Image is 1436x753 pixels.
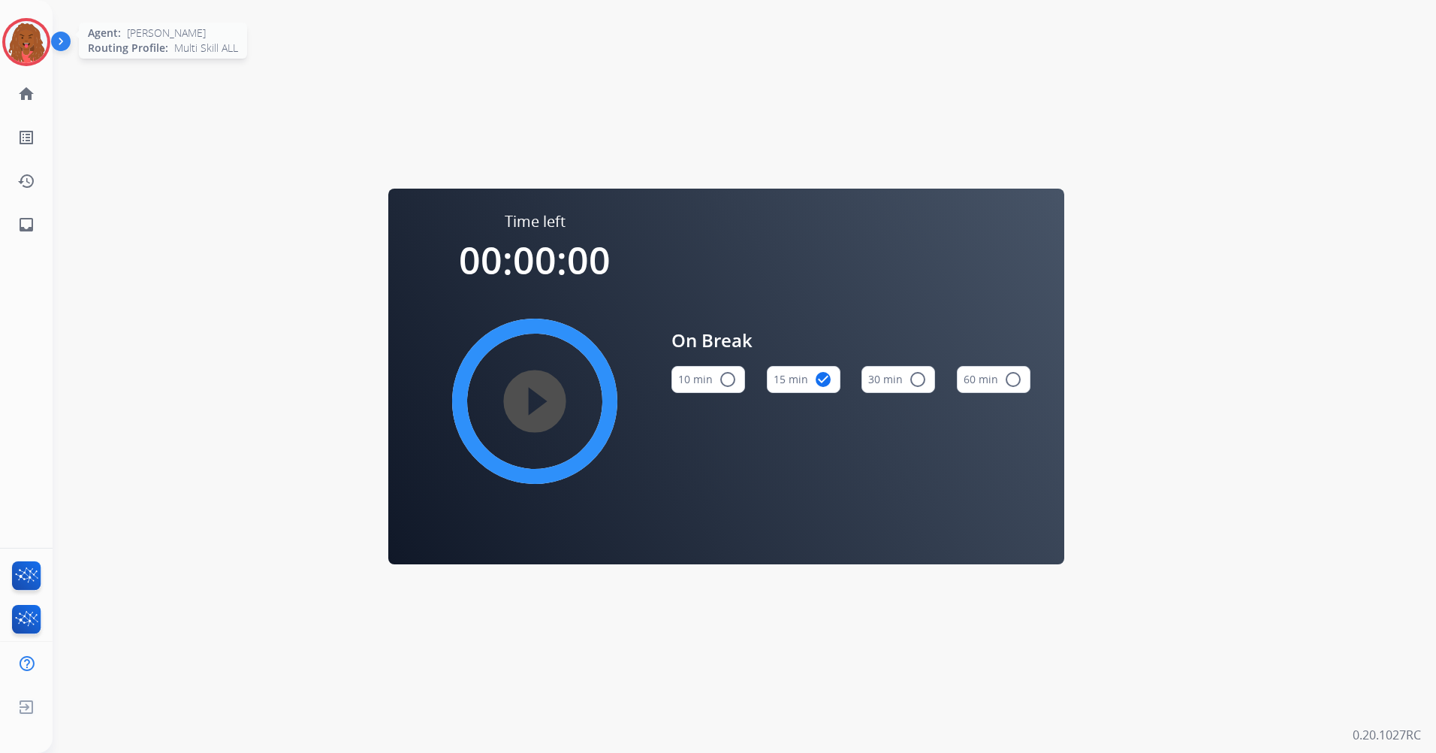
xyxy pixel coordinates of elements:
mat-icon: check_circle [814,370,832,389]
mat-icon: radio_button_unchecked [909,370,927,389]
span: [PERSON_NAME] [127,26,206,41]
mat-icon: history [17,172,35,190]
span: Routing Profile: [88,41,168,56]
mat-icon: home [17,85,35,103]
mat-icon: inbox [17,216,35,234]
button: 30 min [861,366,935,393]
button: 60 min [957,366,1030,393]
mat-icon: play_circle_filled [526,392,544,410]
button: 10 min [671,366,745,393]
p: 0.20.1027RC [1353,726,1421,744]
span: Time left [505,211,566,232]
span: Agent: [88,26,121,41]
mat-icon: radio_button_unchecked [1004,370,1022,389]
mat-icon: list_alt [17,129,35,147]
span: On Break [671,327,1030,354]
button: 15 min [767,366,840,393]
mat-icon: radio_button_unchecked [719,370,737,389]
span: Multi Skill ALL [174,41,238,56]
span: 00:00:00 [459,234,611,286]
img: avatar [5,21,47,63]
